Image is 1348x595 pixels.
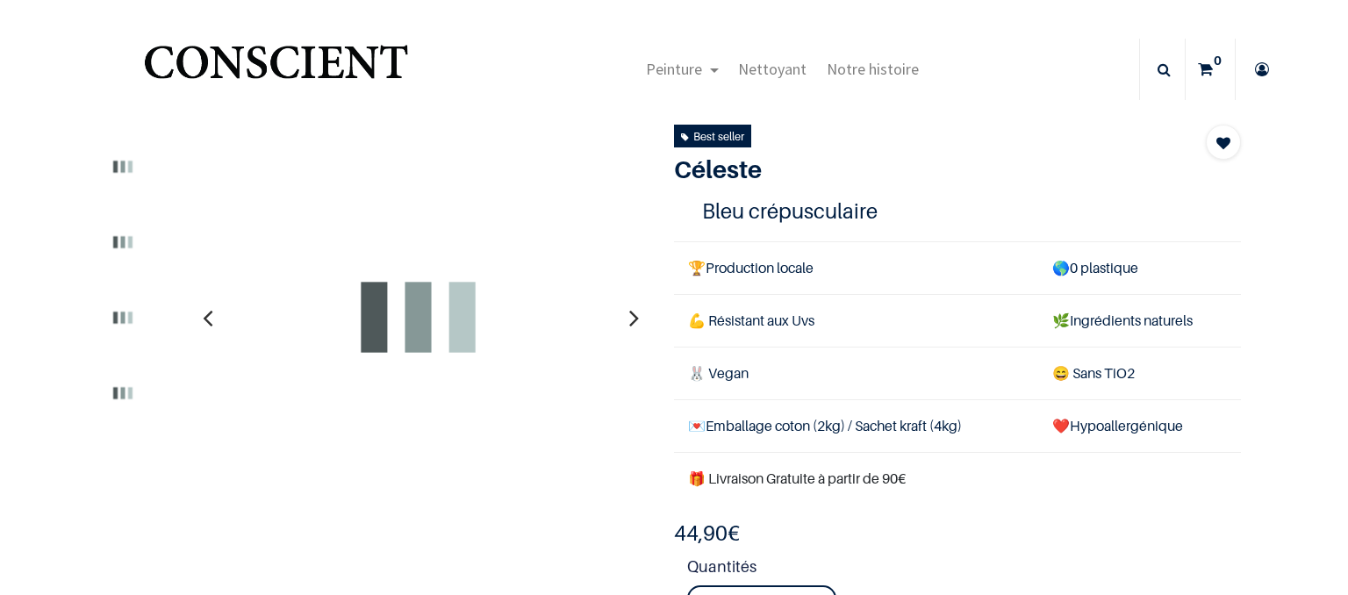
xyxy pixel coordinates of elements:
img: Product image [226,125,612,511]
td: 0 plastique [1038,241,1241,294]
td: ans TiO2 [1038,348,1241,400]
img: Product image [90,210,155,275]
a: Peinture [636,39,728,100]
h4: Bleu crépusculaire [702,197,1213,225]
span: Notre histoire [827,59,919,79]
span: 🌎 [1052,259,1070,276]
span: 💌 [688,417,706,434]
span: 🌿 [1052,312,1070,329]
b: € [674,520,740,546]
div: Best seller [681,126,744,146]
span: Peinture [646,59,702,79]
td: Production locale [674,241,1038,294]
span: 🐰 Vegan [688,364,749,382]
td: ❤️Hypoallergénique [1038,400,1241,453]
span: Nettoyant [738,59,807,79]
td: Ingrédients naturels [1038,294,1241,347]
img: Product image [90,134,155,199]
sup: 0 [1209,52,1226,69]
a: Logo of Conscient [140,35,412,104]
button: Add to wishlist [1206,125,1241,160]
strong: Quantités [687,555,1241,585]
a: 0 [1186,39,1235,100]
img: Conscient [140,35,412,104]
img: Product image [90,361,155,426]
img: Product image [90,285,155,350]
td: Emballage coton (2kg) / Sachet kraft (4kg) [674,400,1038,453]
span: 🏆 [688,259,706,276]
font: 🎁 Livraison Gratuite à partir de 90€ [688,470,906,487]
h1: Céleste [674,154,1156,184]
span: Add to wishlist [1216,133,1230,154]
span: 💪 Résistant aux Uvs [688,312,814,329]
span: 44,90 [674,520,728,546]
span: 😄 S [1052,364,1080,382]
